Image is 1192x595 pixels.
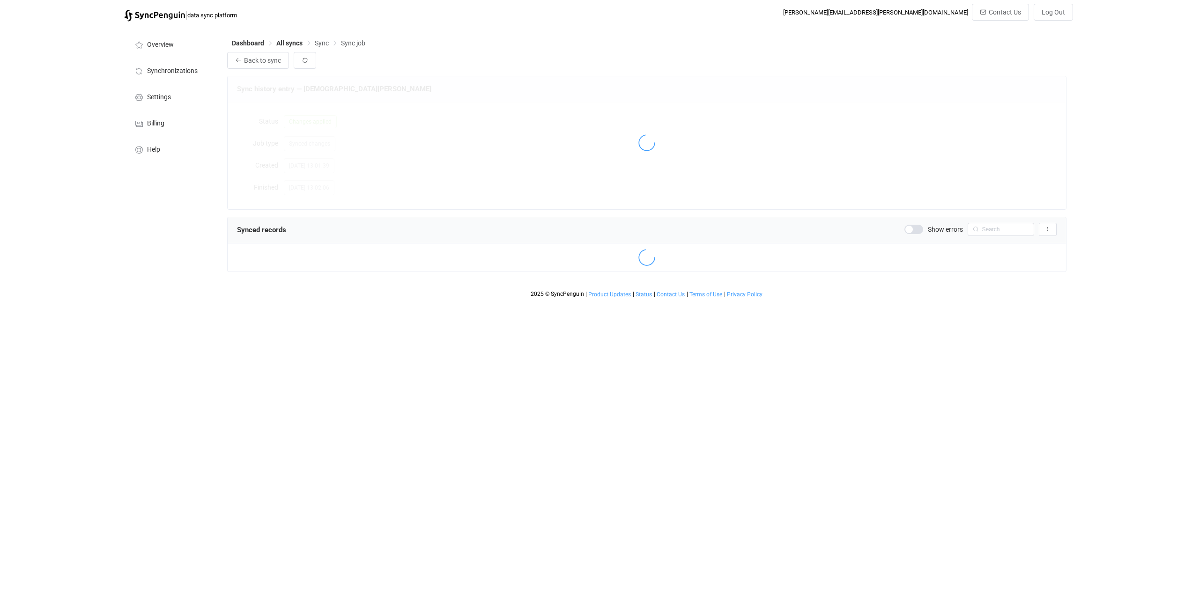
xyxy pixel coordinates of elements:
[689,291,723,298] a: Terms of Use
[244,57,281,64] span: Back to sync
[147,41,174,49] span: Overview
[531,291,584,297] span: 2025 © SyncPenguin
[928,226,963,233] span: Show errors
[783,9,968,16] div: [PERSON_NAME][EMAIL_ADDRESS][PERSON_NAME][DOMAIN_NAME]
[124,8,237,22] a: |data sync platform
[635,291,652,298] a: Status
[656,291,685,298] a: Contact Us
[972,4,1029,21] button: Contact Us
[124,10,185,22] img: syncpenguin.svg
[657,291,685,298] span: Contact Us
[341,39,365,47] span: Sync job
[147,146,160,154] span: Help
[232,39,264,47] span: Dashboard
[227,52,289,69] button: Back to sync
[636,291,652,298] span: Status
[124,31,218,57] a: Overview
[1034,4,1073,21] button: Log Out
[124,136,218,162] a: Help
[147,67,198,75] span: Synchronizations
[237,226,286,234] span: Synced records
[687,291,688,297] span: |
[689,291,722,298] span: Terms of Use
[232,40,365,46] div: Breadcrumb
[633,291,634,297] span: |
[187,12,237,19] span: data sync platform
[1042,8,1065,16] span: Log Out
[147,94,171,101] span: Settings
[724,291,726,297] span: |
[276,39,303,47] span: All syncs
[185,8,187,22] span: |
[147,120,164,127] span: Billing
[124,110,218,136] a: Billing
[124,57,218,83] a: Synchronizations
[726,291,763,298] a: Privacy Policy
[315,39,329,47] span: Sync
[727,291,763,298] span: Privacy Policy
[588,291,631,298] a: Product Updates
[989,8,1021,16] span: Contact Us
[968,223,1034,236] input: Search
[124,83,218,110] a: Settings
[585,291,587,297] span: |
[654,291,655,297] span: |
